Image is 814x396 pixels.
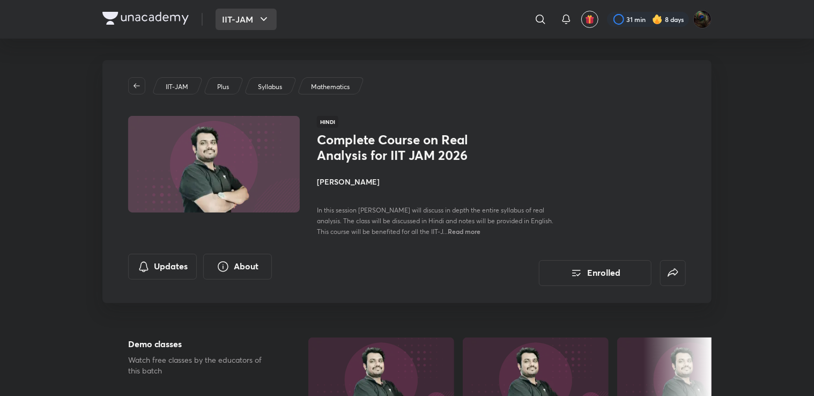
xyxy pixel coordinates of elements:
a: Plus [216,82,231,92]
span: Read more [448,227,480,236]
span: In this session [PERSON_NAME] will discuss in depth the entire syllabus of real analysis. The cla... [317,206,553,236]
button: About [203,254,272,280]
a: Syllabus [256,82,284,92]
button: Updates [128,254,197,280]
button: Enrolled [539,260,652,286]
h4: [PERSON_NAME] [317,176,557,187]
p: IIT-JAM [166,82,188,92]
button: false [660,260,686,286]
p: Watch free classes by the educators of this batch [128,355,274,376]
button: avatar [581,11,598,28]
span: Hindi [317,116,338,128]
a: IIT-JAM [164,82,190,92]
p: Syllabus [258,82,282,92]
a: Company Logo [102,12,189,27]
h5: Demo classes [128,338,274,350]
img: Thumbnail [127,115,301,214]
img: avatar [585,14,595,24]
p: Plus [217,82,229,92]
h1: Complete Course on Real Analysis for IIT JAM 2026 [317,132,492,163]
img: Shubham Deshmukh [693,10,712,28]
a: Mathematics [309,82,352,92]
img: Company Logo [102,12,189,25]
p: Mathematics [311,82,350,92]
button: IIT-JAM [216,9,277,30]
img: streak [652,14,663,25]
